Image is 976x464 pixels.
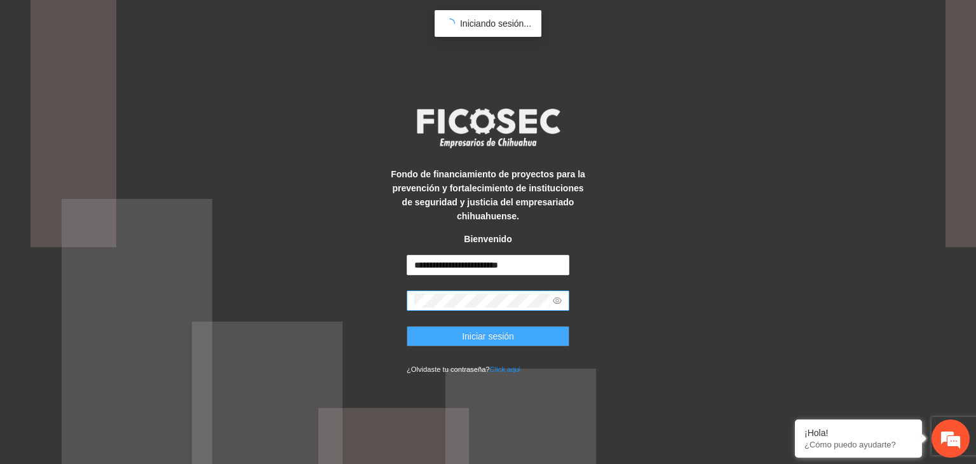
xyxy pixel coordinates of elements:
p: ¿Cómo puedo ayudarte? [804,440,912,449]
strong: Bienvenido [464,234,512,244]
span: Iniciar sesión [462,329,514,343]
div: Minimizar ventana de chat en vivo [208,6,239,37]
strong: Fondo de financiamiento de proyectos para la prevención y fortalecimiento de instituciones de seg... [391,169,585,221]
img: logo [409,104,567,151]
small: ¿Olvidaste tu contraseña? [407,365,520,373]
button: Iniciar sesión [407,326,569,346]
a: Click aqui [490,365,521,373]
div: ¡Hola! [804,428,912,438]
div: Chatee con nosotros ahora [66,65,213,81]
span: Iniciando sesión... [460,18,531,29]
span: eye [553,296,562,305]
textarea: Escriba su mensaje y pulse “Intro” [6,320,242,365]
span: loading [443,17,457,31]
span: Estamos en línea. [74,156,175,285]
